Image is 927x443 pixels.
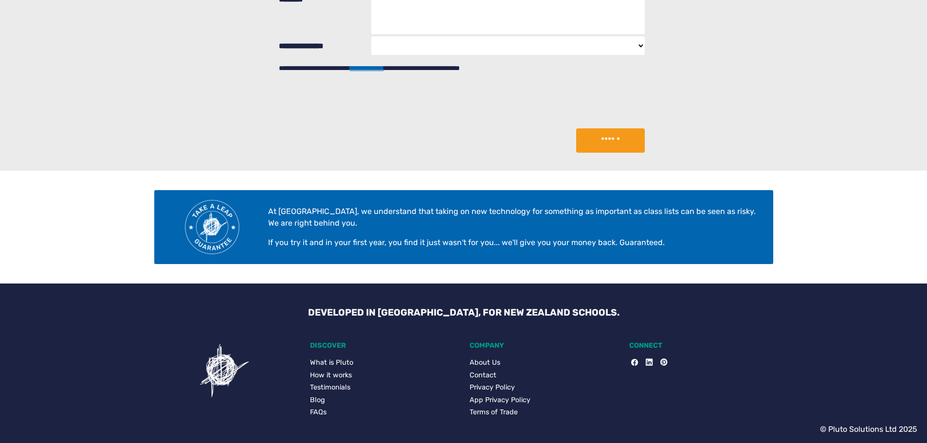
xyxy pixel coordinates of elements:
[470,407,618,418] a: Terms of Trade
[310,341,458,350] h5: DISCOVER
[310,407,458,418] a: FAQs
[470,341,618,350] h5: COMPANY
[820,424,917,435] p: © Pluto Solutions Ltd 2025
[653,357,667,368] a: Pinterest
[310,357,458,368] a: What is Pluto
[310,382,458,393] a: Testimonials
[183,198,241,256] img: tlg_icon.png
[268,206,759,229] p: At [GEOGRAPHIC_DATA], we understand that taking on new technology for something as important as c...
[470,357,618,368] a: About Us
[470,370,618,381] a: Contact
[195,341,254,400] img: Pluto icon showing a confusing task for users
[631,357,638,368] a: Facebook
[470,382,618,393] a: Privacy Policy
[470,395,618,406] a: App Privacy Policy
[300,307,627,318] h3: DEVELOPED IN [GEOGRAPHIC_DATA], FOR NEW ZEALAND SCHOOLS.
[638,357,653,368] a: LinkedIn
[310,370,458,381] a: How it works
[310,395,458,406] a: Blog
[629,341,777,350] h5: CONNECT
[268,237,759,248] p: If you try it and in your first year, you find it just wasn't for you... we'll give you your mone...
